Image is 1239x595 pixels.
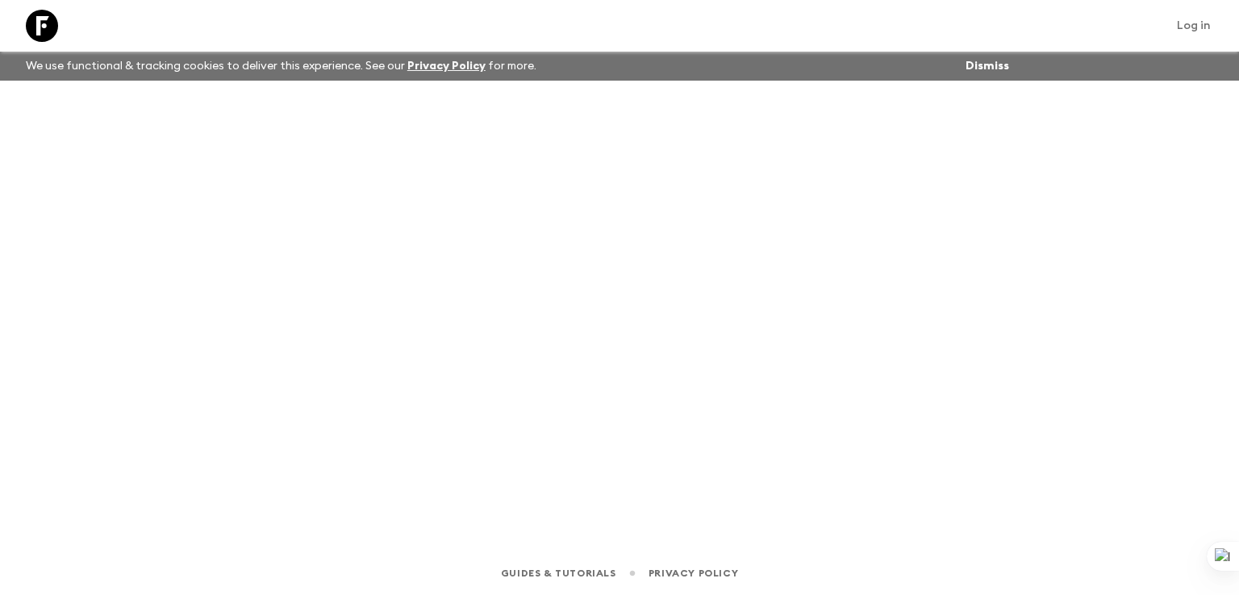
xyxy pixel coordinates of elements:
button: Dismiss [962,55,1013,77]
a: Log in [1168,15,1220,37]
p: We use functional & tracking cookies to deliver this experience. See our for more. [19,52,543,81]
a: Privacy Policy [649,564,738,582]
a: Privacy Policy [407,60,486,72]
a: Guides & Tutorials [501,564,616,582]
